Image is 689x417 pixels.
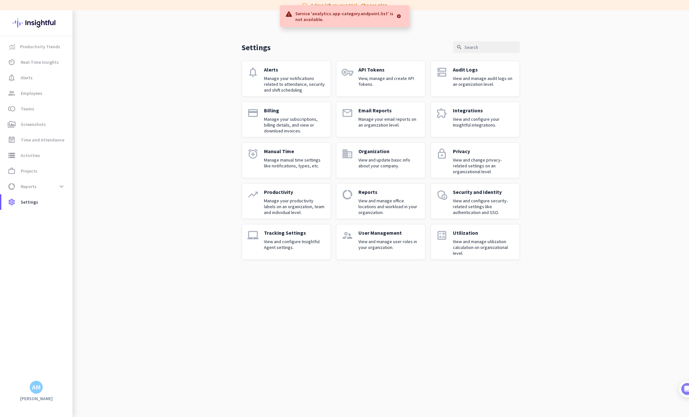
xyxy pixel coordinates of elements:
[358,198,420,215] p: View and manage office locations and workload in your organization.
[1,101,72,117] a: tollTeams
[1,39,72,54] a: menu-itemProductivity Trends
[342,148,353,160] i: domain
[453,189,514,195] p: Security and Identity
[21,89,42,97] span: Employees
[8,74,16,82] i: notification_important
[358,157,420,169] p: View and update basic info about your company.
[247,148,259,160] i: alarm_add
[1,179,72,194] a: data_usageReportsexpand_more
[56,181,67,192] button: expand_more
[264,239,325,250] p: View and configure Insightful Agent settings.
[1,54,72,70] a: av_timerReal-Time Insights
[264,157,325,169] p: Manage manual time settings like notifications, types, etc.
[431,224,520,260] a: calculateUtilizationView and manage utilization calculation on organizational level.
[264,66,325,73] p: Alerts
[436,148,448,160] i: lock
[358,107,420,114] p: Email Reports
[264,107,325,114] p: Billing
[342,107,353,119] i: email
[453,198,514,215] p: View and configure security-related settings like authentication and SSO.
[242,61,331,96] a: notificationsAlertsManage your notifications related to attendance, security and shift scheduling
[242,102,331,137] a: paymentBillingManage your subscriptions, billing details, and view or download invoices.
[21,198,38,206] span: Settings
[336,61,425,96] a: vpn_keyAPI TokensView, manage and create API Tokens.
[1,70,72,85] a: notification_importantAlerts
[431,102,520,137] a: extensionIntegrationsView and configure your Insightful integrations.
[436,189,448,200] i: admin_panel_settings
[242,183,331,219] a: trending_upProductivityManage your productivity labels on an organization, team and individual le...
[453,107,514,114] p: Integrations
[242,224,331,260] a: laptop_macTracking SettingsView and configure Insightful Agent settings.
[1,117,72,132] a: perm_mediaScreenshots
[302,2,308,8] i: label
[247,189,259,200] i: trending_up
[21,74,33,82] span: Alerts
[358,66,420,73] p: API Tokens
[264,75,325,93] p: Manage your notifications related to attendance, security and shift scheduling
[264,189,325,195] p: Productivity
[8,167,16,175] i: work_outline
[358,75,420,87] p: View, manage and create API Tokens.
[453,75,514,87] p: View and manage audit logs on an organization level.
[20,43,60,51] span: Productivity Trends
[358,148,420,154] p: Organization
[456,44,462,50] i: search
[436,230,448,241] i: calculate
[431,183,520,219] a: admin_panel_settingsSecurity and IdentityView and configure security-related settings like authen...
[264,198,325,215] p: Manage your productivity labels on an organization, team and individual level.
[295,10,394,22] p: Service 'analytics.app-category.endpoint.list' is not available.
[21,120,46,128] span: Screenshots
[1,148,72,163] a: storageActivities
[453,66,514,73] p: Audit Logs
[453,239,514,256] p: View and manage utilization calculation on organizational level.
[361,2,387,8] a: Choose plan
[336,142,425,178] a: domainOrganizationView and update basic info about your company.
[453,230,514,236] p: Utilization
[436,107,448,119] i: extension
[8,136,16,144] i: event_note
[21,136,64,144] span: Time and Attendance
[336,224,425,260] a: supervisor_accountUser ManagementView and manage user roles in your organization.
[264,230,325,236] p: Tracking Settings
[242,142,331,178] a: alarm_addManual TimeManage manual time settings like notifications, types, etc.
[264,148,325,154] p: Manual Time
[453,41,520,53] input: Search
[1,194,72,210] a: settingsSettings
[1,85,72,101] a: groupEmployees
[8,152,16,159] i: storage
[247,107,259,119] i: payment
[358,239,420,250] p: View and manage user roles in your organization.
[32,384,41,390] div: AM
[336,102,425,137] a: emailEmail ReportsManage your email reports on an organization level.
[358,116,420,128] p: Manage your email reports on an organization level.
[342,66,353,78] i: vpn_key
[342,230,353,241] i: supervisor_account
[21,152,40,159] span: Activities
[431,142,520,178] a: lockPrivacyView and change privacy-related settings on an organizational level.
[247,66,259,78] i: notifications
[8,89,16,97] i: group
[453,148,514,154] p: Privacy
[8,105,16,113] i: toll
[358,230,420,236] p: User Management
[336,183,425,219] a: data_usageReportsView and manage office locations and workload in your organization.
[21,167,38,175] span: Projects
[21,58,59,66] span: Real-Time Insights
[21,105,34,113] span: Teams
[8,58,16,66] i: av_timer
[21,183,37,190] span: Reports
[453,157,514,175] p: View and change privacy-related settings on an organizational level.
[8,120,16,128] i: perm_media
[358,189,420,195] p: Reports
[9,44,15,50] img: menu-item
[13,10,60,36] img: Insightful logo
[242,42,271,52] p: Settings
[8,183,16,190] i: data_usage
[8,198,16,206] i: settings
[1,163,72,179] a: work_outlineProjects
[342,189,353,200] i: data_usage
[436,66,448,78] i: dns
[453,116,514,128] p: View and configure your Insightful integrations.
[264,116,325,134] p: Manage your subscriptions, billing details, and view or download invoices.
[431,61,520,96] a: dnsAudit LogsView and manage audit logs on an organization level.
